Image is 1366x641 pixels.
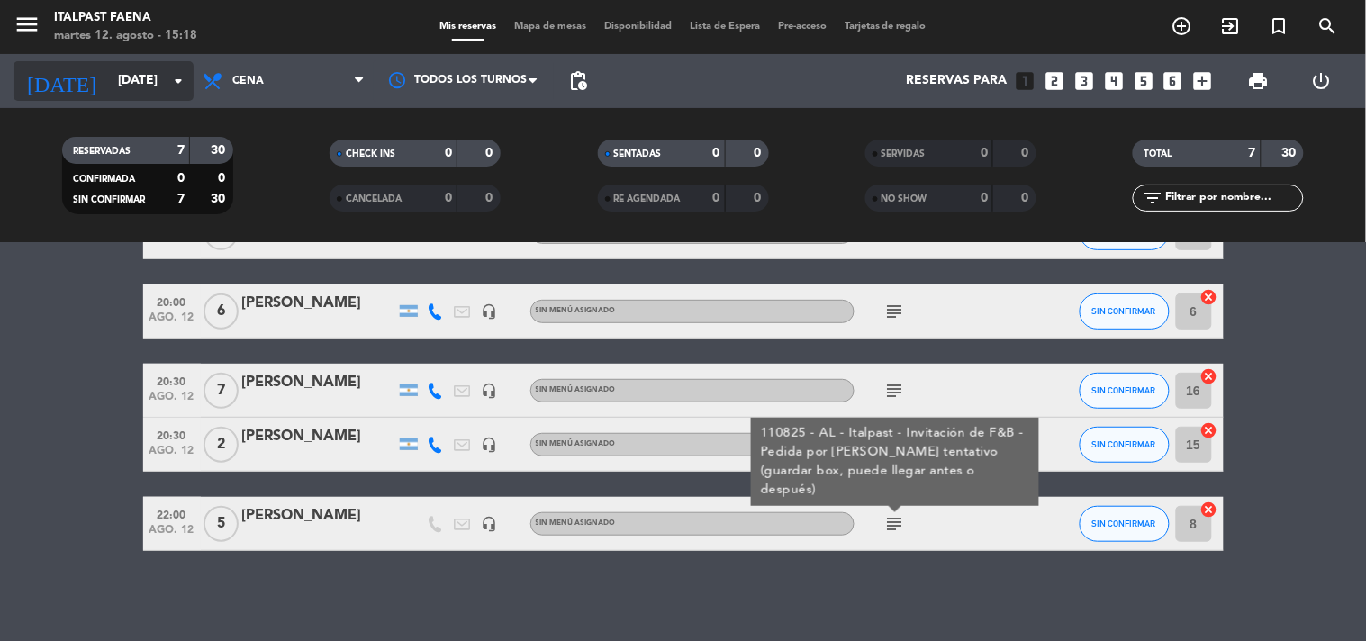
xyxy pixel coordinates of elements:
[1021,192,1032,204] strong: 0
[346,149,395,158] span: CHECK INS
[14,11,41,38] i: menu
[1317,15,1339,37] i: search
[1310,70,1332,92] i: power_settings_new
[1172,15,1193,37] i: add_circle_outline
[149,311,194,332] span: ago. 12
[445,147,452,159] strong: 0
[445,192,452,204] strong: 0
[149,370,194,391] span: 20:30
[614,149,662,158] span: SENTADAS
[1142,187,1163,209] i: filter_list
[1080,427,1170,463] button: SIN CONFIRMAR
[1013,69,1036,93] i: looks_one
[167,70,189,92] i: arrow_drop_down
[482,437,498,453] i: headset_mic
[595,22,681,32] span: Disponibilidad
[981,147,988,159] strong: 0
[204,506,239,542] span: 5
[1191,69,1215,93] i: add_box
[1043,69,1066,93] i: looks_two
[567,70,589,92] span: pending_actions
[482,516,498,532] i: headset_mic
[1102,69,1126,93] i: looks_4
[482,303,498,320] i: headset_mic
[149,291,194,311] span: 20:00
[1080,293,1170,330] button: SIN CONFIRMAR
[882,149,926,158] span: SERVIDAS
[1072,69,1096,93] i: looks_3
[1200,501,1218,519] i: cancel
[149,424,194,445] span: 20:30
[482,383,498,399] i: headset_mic
[1290,54,1352,108] div: LOG OUT
[1200,421,1218,439] i: cancel
[1092,439,1156,449] span: SIN CONFIRMAR
[981,192,988,204] strong: 0
[882,194,927,203] span: NO SHOW
[1249,147,1256,159] strong: 7
[73,195,145,204] span: SIN CONFIRMAR
[430,22,505,32] span: Mis reservas
[505,22,595,32] span: Mapa de mesas
[54,9,197,27] div: Italpast Faena
[1092,306,1156,316] span: SIN CONFIRMAR
[204,293,239,330] span: 6
[1092,385,1156,395] span: SIN CONFIRMAR
[760,424,1029,500] div: 110825 - AL - Italpast - Invitación de F&B - Pedida por [PERSON_NAME] tentativo (guardar box, pue...
[713,147,720,159] strong: 0
[1092,519,1156,528] span: SIN CONFIRMAR
[149,391,194,411] span: ago. 12
[1269,15,1290,37] i: turned_in_not
[211,144,229,157] strong: 30
[836,22,936,32] span: Tarjetas de regalo
[486,147,497,159] strong: 0
[486,192,497,204] strong: 0
[681,22,769,32] span: Lista de Espera
[177,193,185,205] strong: 7
[177,172,185,185] strong: 0
[713,192,720,204] strong: 0
[149,445,194,465] span: ago. 12
[242,292,395,315] div: [PERSON_NAME]
[884,301,906,322] i: subject
[242,425,395,448] div: [PERSON_NAME]
[14,11,41,44] button: menu
[536,386,616,393] span: Sin menú asignado
[242,371,395,394] div: [PERSON_NAME]
[346,194,402,203] span: CANCELADA
[149,524,194,545] span: ago. 12
[614,194,681,203] span: RE AGENDADA
[769,22,836,32] span: Pre-acceso
[1144,149,1172,158] span: TOTAL
[884,513,906,535] i: subject
[149,503,194,524] span: 22:00
[536,440,616,447] span: Sin menú asignado
[1282,147,1300,159] strong: 30
[1080,506,1170,542] button: SIN CONFIRMAR
[754,192,764,204] strong: 0
[1200,288,1218,306] i: cancel
[1200,367,1218,385] i: cancel
[242,504,395,528] div: [PERSON_NAME]
[73,175,135,184] span: CONFIRMADA
[211,193,229,205] strong: 30
[906,74,1007,88] span: Reservas para
[232,75,264,87] span: Cena
[73,147,131,156] span: RESERVADAS
[1248,70,1270,92] span: print
[1132,69,1155,93] i: looks_5
[177,144,185,157] strong: 7
[204,373,239,409] span: 7
[204,427,239,463] span: 2
[1080,373,1170,409] button: SIN CONFIRMAR
[536,307,616,314] span: Sin menú asignado
[536,519,616,527] span: Sin menú asignado
[1021,147,1032,159] strong: 0
[884,380,906,402] i: subject
[14,61,109,101] i: [DATE]
[218,172,229,185] strong: 0
[1163,188,1303,208] input: Filtrar por nombre...
[1220,15,1242,37] i: exit_to_app
[1162,69,1185,93] i: looks_6
[54,27,197,45] div: martes 12. agosto - 15:18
